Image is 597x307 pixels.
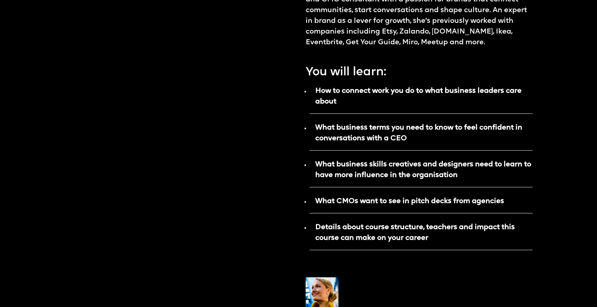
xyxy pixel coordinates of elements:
[315,124,522,142] strong: What business terms you need to know to feel confident in conversations with a CEO
[315,161,531,179] strong: What business skills creatives and designers need to learn to have more influence in the organisa...
[315,224,515,242] strong: Details about course structure, teachers and impact this course can make on your career
[315,87,522,105] strong: How to connect work you do to what business leaders care about
[306,64,386,81] p: You will learn:
[315,198,504,205] strong: What CMOs want to see in pitch decks from agencies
